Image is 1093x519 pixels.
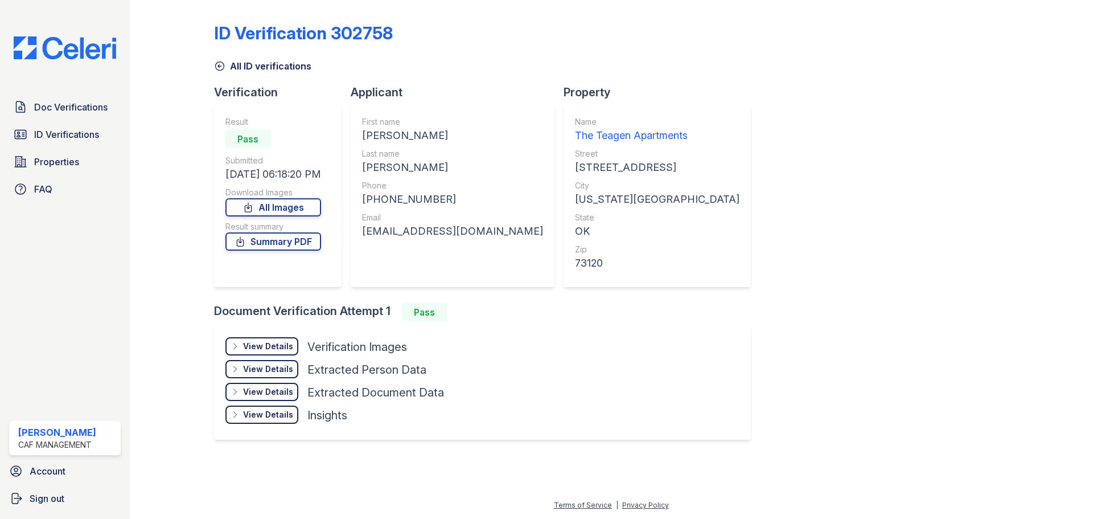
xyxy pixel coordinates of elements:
a: Properties [9,150,121,173]
div: City [575,180,739,191]
div: Result [225,116,321,128]
div: OK [575,223,739,239]
div: Extracted Document Data [307,385,444,401]
span: Account [30,464,65,478]
div: Zip [575,244,739,255]
div: Phone [362,180,543,191]
a: All Images [225,198,321,216]
a: Doc Verifications [9,96,121,118]
div: View Details [243,386,293,398]
div: ID Verification 302758 [214,23,393,43]
a: ID Verifications [9,123,121,146]
a: Summary PDF [225,232,321,251]
span: Properties [34,155,79,169]
div: Property [564,84,760,100]
div: Verification Images [307,339,407,355]
div: Submitted [225,155,321,166]
a: FAQ [9,178,121,201]
div: [PERSON_NAME] [362,128,543,144]
div: Insights [307,407,347,423]
div: Document Verification Attempt 1 [214,303,760,321]
div: [PHONE_NUMBER] [362,191,543,207]
div: Result summary [225,221,321,232]
div: Last name [362,148,543,160]
span: Doc Verifications [34,100,108,114]
div: Extracted Person Data [307,362,426,378]
div: [US_STATE][GEOGRAPHIC_DATA] [575,191,739,207]
span: FAQ [34,182,52,196]
a: Privacy Policy [622,501,669,509]
div: View Details [243,409,293,420]
div: Verification [214,84,351,100]
span: ID Verifications [34,128,99,141]
div: Applicant [351,84,564,100]
div: 73120 [575,255,739,271]
span: Sign out [30,492,64,505]
div: Pass [402,303,447,321]
div: First name [362,116,543,128]
div: Street [575,148,739,160]
div: [PERSON_NAME] [362,160,543,175]
div: State [575,212,739,223]
div: Email [362,212,543,223]
div: Pass [225,130,271,148]
a: Name The Teagen Apartments [575,116,739,144]
div: [PERSON_NAME] [18,426,96,439]
div: [STREET_ADDRESS] [575,160,739,175]
div: | [616,501,618,509]
div: [DATE] 06:18:20 PM [225,166,321,182]
div: CAF Management [18,439,96,451]
div: View Details [243,363,293,375]
a: All ID verifications [214,59,311,73]
div: Download Images [225,187,321,198]
div: View Details [243,341,293,352]
a: Account [5,460,125,483]
div: Name [575,116,739,128]
div: The Teagen Apartments [575,128,739,144]
a: Sign out [5,487,125,510]
img: CE_Logo_Blue-a8612792a0a2168367f1c8372b55b34899dd931a85d93a1a3d3e32e68fde9ad4.png [5,36,125,59]
a: Terms of Service [554,501,612,509]
div: [EMAIL_ADDRESS][DOMAIN_NAME] [362,223,543,239]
